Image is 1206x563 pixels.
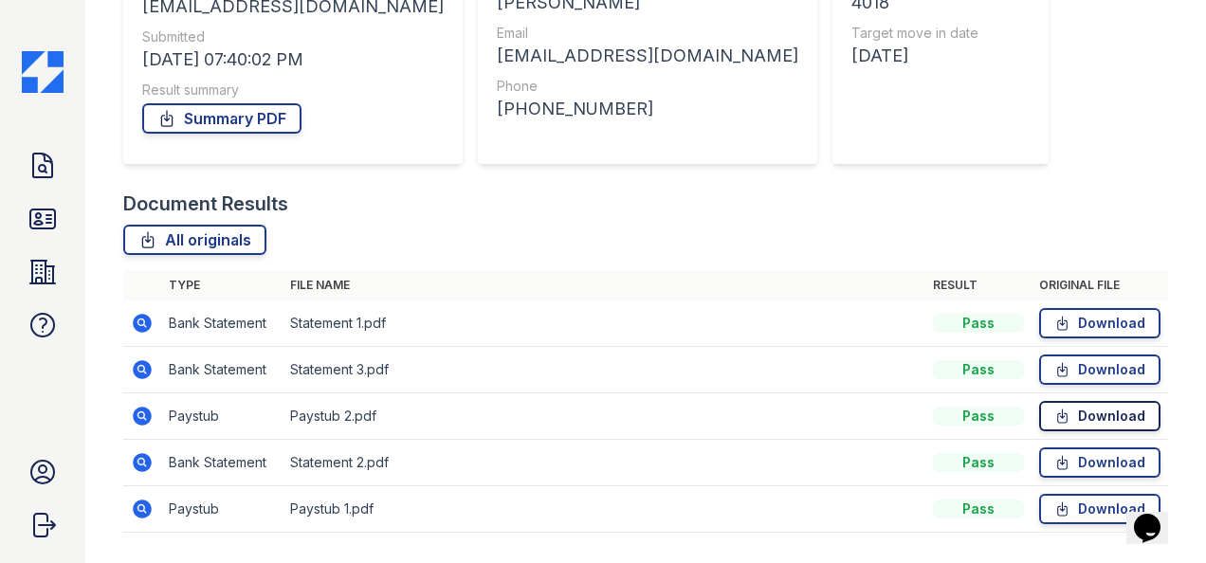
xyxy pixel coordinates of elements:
[851,24,1030,43] div: Target move in date
[283,393,925,440] td: Paystub 2.pdf
[1032,270,1168,300] th: Original file
[925,270,1032,300] th: Result
[1039,354,1160,385] a: Download
[142,27,444,46] div: Submitted
[161,440,283,486] td: Bank Statement
[161,347,283,393] td: Bank Statement
[283,440,925,486] td: Statement 2.pdf
[933,499,1024,518] div: Pass
[161,270,283,300] th: Type
[123,191,288,217] div: Document Results
[851,43,1030,69] div: [DATE]
[933,314,1024,333] div: Pass
[933,407,1024,426] div: Pass
[161,393,283,440] td: Paystub
[497,96,798,122] div: [PHONE_NUMBER]
[142,81,444,100] div: Result summary
[1126,487,1187,544] iframe: chat widget
[1039,308,1160,338] a: Download
[1039,401,1160,431] a: Download
[142,46,444,73] div: [DATE] 07:40:02 PM
[933,453,1024,472] div: Pass
[283,300,925,347] td: Statement 1.pdf
[123,225,266,255] a: All originals
[22,51,64,93] img: CE_Icon_Blue-c292c112584629df590d857e76928e9f676e5b41ef8f769ba2f05ee15b207248.png
[161,486,283,533] td: Paystub
[1039,494,1160,524] a: Download
[1039,447,1160,478] a: Download
[497,24,798,43] div: Email
[283,270,925,300] th: File name
[497,77,798,96] div: Phone
[933,360,1024,379] div: Pass
[497,43,798,69] div: [EMAIL_ADDRESS][DOMAIN_NAME]
[142,103,301,134] a: Summary PDF
[283,347,925,393] td: Statement 3.pdf
[283,486,925,533] td: Paystub 1.pdf
[161,300,283,347] td: Bank Statement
